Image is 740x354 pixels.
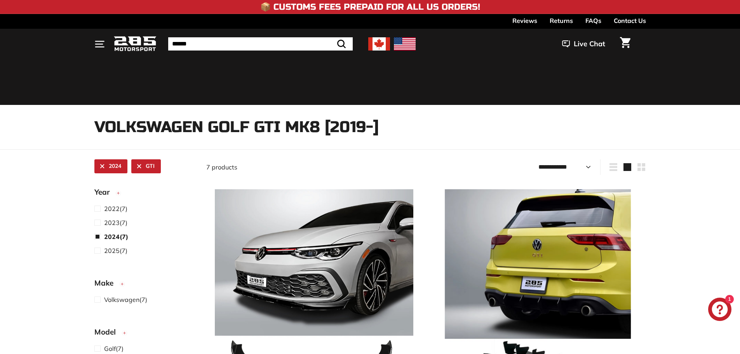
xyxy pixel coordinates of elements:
[104,204,127,213] span: (7)
[131,159,161,173] a: GTI
[104,344,124,353] span: (7)
[104,218,127,227] span: (7)
[114,35,157,53] img: Logo_285_Motorsport_areodynamics_components
[550,14,573,27] a: Returns
[94,119,646,136] h1: Volkswagen Golf GTI Mk8 [2019-]
[94,324,194,344] button: Model
[706,298,734,323] inbox-online-store-chat: Shopify online store chat
[94,184,194,204] button: Year
[94,277,119,289] span: Make
[168,37,353,51] input: Search
[104,345,116,352] span: Golf
[512,14,537,27] a: Reviews
[104,205,120,213] span: 2022
[104,295,147,304] span: (7)
[104,247,120,255] span: 2025
[206,162,426,172] div: 7 products
[94,187,115,198] span: Year
[552,34,615,54] button: Live Chat
[614,14,646,27] a: Contact Us
[104,233,120,241] span: 2024
[615,31,635,57] a: Cart
[260,2,480,12] h4: 📦 Customs Fees Prepaid for All US Orders!
[94,159,127,173] a: 2024
[94,275,194,295] button: Make
[104,232,128,241] span: (7)
[104,296,139,303] span: Volkswagen
[104,219,120,227] span: 2023
[574,39,605,49] span: Live Chat
[585,14,601,27] a: FAQs
[104,246,127,255] span: (7)
[94,326,122,338] span: Model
